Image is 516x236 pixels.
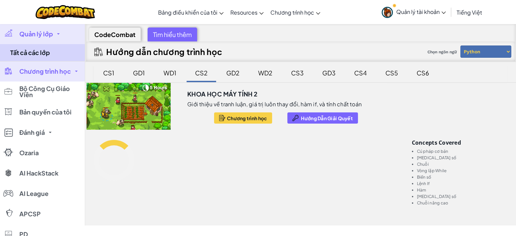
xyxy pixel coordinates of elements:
div: CS6 [410,65,436,81]
div: GD3 [316,65,342,81]
div: WD1 [157,65,183,81]
span: Quản lý lớp [19,31,53,37]
h2: Hướng dẫn chương trình học [106,47,223,56]
span: Quản lý tài khoản [396,8,446,15]
img: CodeCombat logo [36,5,95,19]
span: Đánh giá [19,129,45,135]
span: AI League [19,190,49,197]
li: Hàm [417,188,508,192]
span: Chương trình học [270,9,314,16]
li: Lệnh If [417,181,508,186]
div: GD1 [126,65,152,81]
a: Tiếng Việt [453,3,485,21]
div: CS1 [96,65,121,81]
button: Hướng Dẫn Giải Quyết [287,112,358,124]
li: Chuỗi [417,162,508,166]
div: CodeCombat [89,28,141,41]
li: Chuỗi nâng cao [417,201,508,205]
h3: Concepts covered [412,140,508,146]
div: CS3 [284,65,310,81]
span: Chương trình học [19,68,71,74]
a: Quản lý tài khoản [378,1,449,23]
div: WD2 [251,65,279,81]
span: Bộ Công Cụ Giáo Viên [19,86,80,98]
div: CS4 [347,65,374,81]
div: CS5 [379,65,405,81]
span: Bảng điều khiển của tôi [158,9,217,16]
span: AI HackStack [19,170,58,176]
span: Chương trình học [227,115,267,121]
a: Resources [227,3,267,21]
div: CS2 [188,65,214,81]
div: GD2 [219,65,246,81]
span: Tiếng Việt [457,9,482,16]
span: Ozaria [19,150,39,156]
li: Biến số [417,175,508,179]
a: Chương trình học [267,3,324,21]
span: Resources [230,9,257,16]
div: Tìm hiểu thêm [148,28,197,41]
li: [MEDICAL_DATA] số [417,156,508,160]
button: Chương trình học [214,112,272,124]
li: Vòng lặp While [417,168,508,173]
img: IconCurriculumGuide.svg [94,48,103,56]
a: Bảng điều khiển của tôi [155,3,227,21]
h3: Khoa học máy tính 2 [187,89,258,99]
span: Chọn ngôn ngữ [425,47,459,57]
img: avatar [382,7,393,18]
span: Bản quyền của tôi [19,109,72,115]
li: Cú pháp cơ bản [417,149,508,153]
span: Hướng Dẫn Giải Quyết [301,115,352,121]
p: Giới thiệu về tranh luận, giá trị luôn thay đổi, hàm if, và tính chất toán [187,101,362,108]
li: [MEDICAL_DATA] số [417,194,508,199]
